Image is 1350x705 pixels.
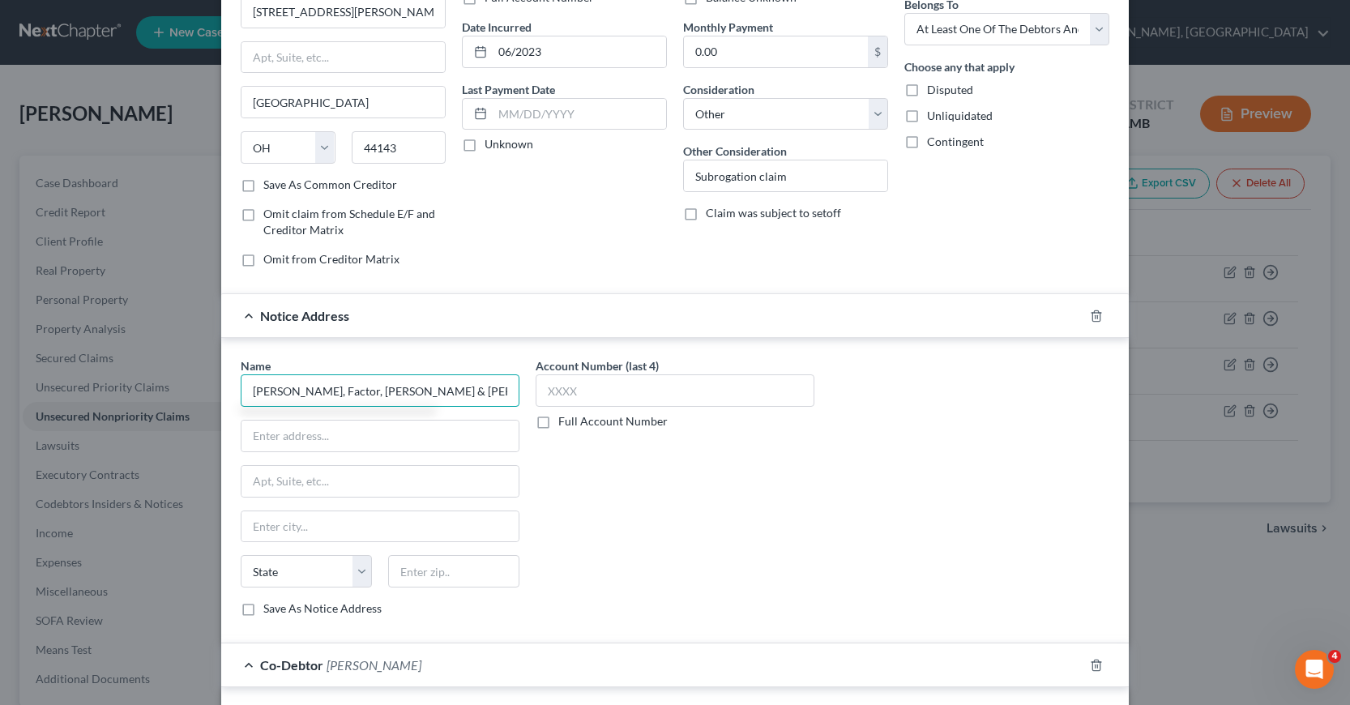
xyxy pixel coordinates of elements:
span: Omit claim from Schedule E/F and Creditor Matrix [263,207,435,237]
label: Consideration [683,81,754,98]
input: Apt, Suite, etc... [241,466,519,497]
label: Last Payment Date [462,81,555,98]
label: Unknown [485,136,533,152]
input: XXXX [536,374,814,407]
input: MM/DD/YYYY [493,36,666,67]
input: Apt, Suite, etc... [241,42,445,73]
span: Notice Address [260,308,349,323]
span: Claim was subject to setoff [706,206,841,220]
input: Enter zip... [352,131,446,164]
label: Save As Notice Address [263,600,382,617]
span: 4 [1328,650,1341,663]
span: Name [241,359,271,373]
label: Full Account Number [558,413,668,429]
label: Other Consideration [683,143,787,160]
span: Unliquidated [927,109,993,122]
span: Co-Debtor [260,657,323,673]
label: Choose any that apply [904,58,1015,75]
div: $ [868,36,887,67]
label: Save As Common Creditor [263,177,397,193]
label: Monthly Payment [683,19,773,36]
span: Contingent [927,135,984,148]
span: Omit from Creditor Matrix [263,252,399,266]
input: Enter city... [241,87,445,117]
input: Specify... [684,160,887,191]
input: Enter address... [241,421,519,451]
iframe: Intercom live chat [1295,650,1334,689]
input: Search by name... [241,374,519,407]
label: Account Number (last 4) [536,357,659,374]
label: Date Incurred [462,19,532,36]
input: MM/DD/YYYY [493,99,666,130]
span: Disputed [927,83,973,96]
input: Enter zip.. [388,555,519,587]
input: 0.00 [684,36,868,67]
input: Enter city... [241,511,519,542]
span: [PERSON_NAME] [327,657,421,673]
